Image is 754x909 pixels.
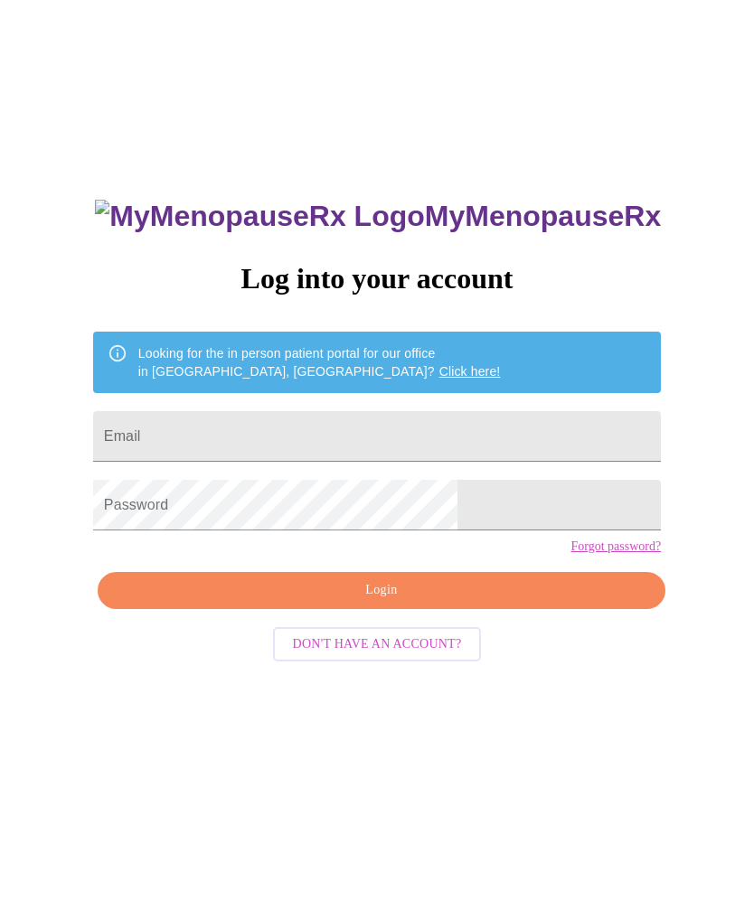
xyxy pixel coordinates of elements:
[439,364,501,379] a: Click here!
[138,337,501,388] div: Looking for the in person patient portal for our office in [GEOGRAPHIC_DATA], [GEOGRAPHIC_DATA]?
[95,200,661,233] h3: MyMenopauseRx
[269,635,486,651] a: Don't have an account?
[273,627,482,662] button: Don't have an account?
[93,262,661,295] h3: Log into your account
[118,579,645,602] span: Login
[570,539,661,554] a: Forgot password?
[98,572,665,609] button: Login
[95,200,424,233] img: MyMenopauseRx Logo
[293,633,462,656] span: Don't have an account?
